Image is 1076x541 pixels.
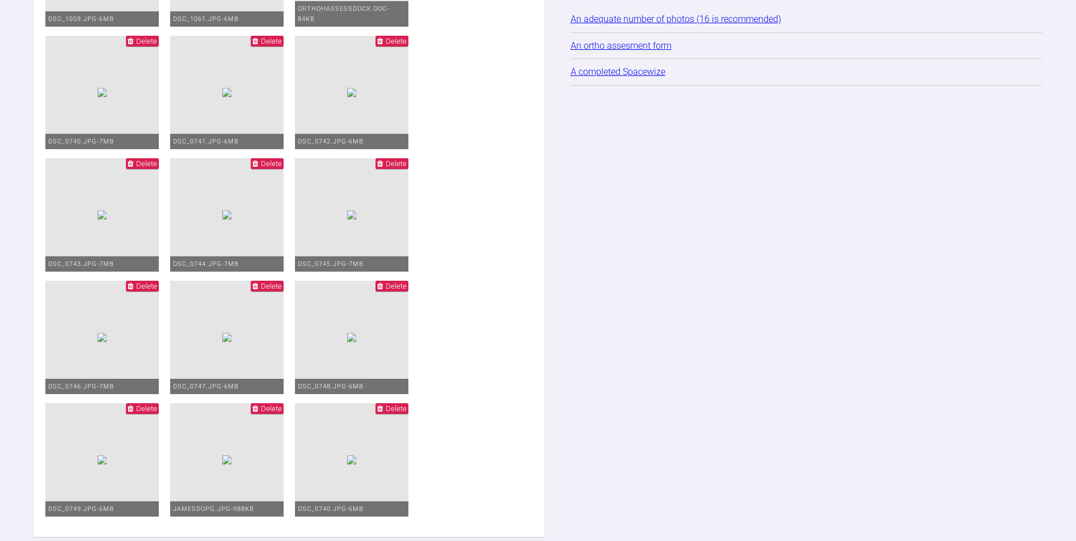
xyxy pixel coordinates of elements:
[173,505,254,513] span: JamesDopg.jpg - 988KB
[571,14,781,24] a: An adequate number of photos (16 is recommended)
[261,282,282,290] span: Delete
[98,88,107,97] img: 08b58514-163c-49fa-9a9e-ef4591dc16e1
[136,404,157,413] span: Delete
[298,505,364,513] span: DSC_0740.JPG - 6MB
[571,66,665,77] a: A completed Spacewize
[222,210,231,219] img: e34f048e-9e8c-4e05-b676-81c0354d7625
[222,88,231,97] img: 1d70735c-45c8-4bc0-8ab5-604170bcc33f
[222,455,231,464] img: eba68049-12f6-492f-94c1-3a09a51f54e0
[298,260,364,268] span: DSC_0745.JPG - 7MB
[261,404,282,413] span: Delete
[347,333,356,342] img: 7aaca396-472d-4621-94a4-e9417d8e081a
[136,159,157,168] span: Delete
[98,455,107,464] img: 1fbd4e8a-cfc6-4e52-8ae6-0789c8b4105a
[386,282,407,290] span: Delete
[136,282,157,290] span: Delete
[48,260,114,268] span: DSC_0743.JPG - 7MB
[298,383,364,390] span: DSC_0748.JPG - 6MB
[48,383,114,390] span: DSC_0746.JPG - 7MB
[136,37,157,45] span: Delete
[386,37,407,45] span: Delete
[298,5,389,23] span: orthohassessdocX.doc - 84KB
[261,37,282,45] span: Delete
[347,88,356,97] img: 800538a8-204c-487f-b1ae-34ea02206950
[98,333,107,342] img: 723bdf28-4963-4158-8883-cccb76122778
[173,15,239,23] span: DSC_1061.JPG - 6MB
[173,138,239,145] span: DSC_0741.JPG - 6MB
[298,138,364,145] span: DSC_0742.JPG - 6MB
[173,383,239,390] span: DSC_0747.JPG - 6MB
[48,505,114,513] span: DSC_0749.JPG - 6MB
[386,404,407,413] span: Delete
[48,15,114,23] span: DSC_1059.JPG - 6MB
[347,455,356,464] img: 50589b98-b6ba-4391-8813-be17a6f242cc
[48,138,114,145] span: DSC_0740.JPG - 7MB
[173,260,239,268] span: DSC_0744.JPG - 7MB
[571,40,672,51] a: An ortho assesment form
[347,210,356,219] img: 91f4a261-23d2-4054-962f-0882acf83c6f
[261,159,282,168] span: Delete
[222,333,231,342] img: df27077d-563c-498b-8641-2a4627cbfd53
[98,210,107,219] img: 0f3e2088-7eb7-4eb2-b9a2-2e06ea10279e
[386,159,407,168] span: Delete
